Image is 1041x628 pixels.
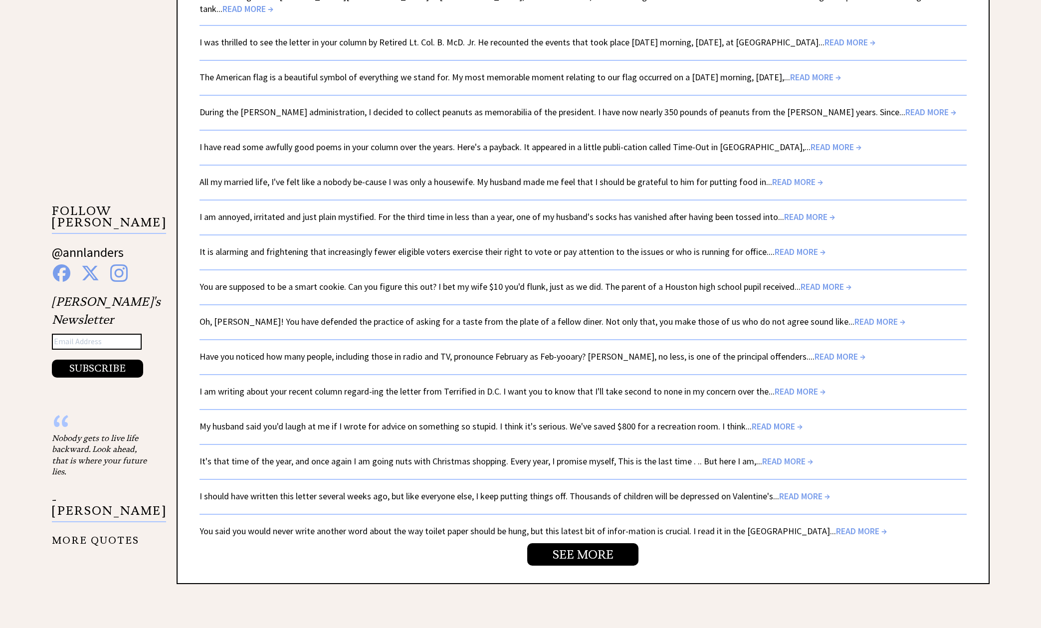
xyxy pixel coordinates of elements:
a: I should have written this letter several weeks ago, but like everyone else, I keep putting thing... [200,490,830,502]
img: x%20blue.png [81,264,99,282]
span: READ MORE → [752,420,803,432]
img: facebook%20blue.png [53,264,70,282]
span: READ MORE → [801,281,851,292]
span: READ MORE → [775,246,826,257]
p: - [PERSON_NAME] [52,494,166,523]
span: READ MORE → [784,211,835,222]
span: READ MORE → [775,386,826,397]
div: Nobody gets to live life backward. Look ahead, that is where your future lies. [52,432,152,477]
span: READ MORE → [836,525,887,537]
a: SEE MORE [527,543,638,566]
a: You said you would never write another word about the way toilet paper should be hung, but this l... [200,525,887,537]
div: “ [52,422,152,432]
span: READ MORE → [222,3,273,14]
span: READ MORE → [905,106,956,118]
p: FOLLOW [PERSON_NAME] [52,206,166,234]
img: instagram%20blue.png [110,264,128,282]
a: I was thrilled to see the letter in your column by Retired Lt. Col. B. McD. Jr. He recounted the ... [200,36,875,48]
a: The American flag is a beautiful symbol of everything we stand for. My most memorable moment rela... [200,71,841,83]
a: It is alarming and frightening that increasingly fewer eligible voters exercise their right to vo... [200,246,826,257]
a: @annlanders [52,244,124,270]
a: My husband said you'd laugh at me if I wrote for advice on something so stupid. I think it's seri... [200,420,803,432]
a: I have read some awfully good poems in your column over the years. Here's a payback. It appeared ... [200,141,861,153]
input: Email Address [52,334,142,350]
a: You are supposed to be a smart cookie. Can you figure this out? I bet my wife $10 you'd flunk, ju... [200,281,851,292]
a: Have you noticed how many people, including those in radio and TV, pronounce February as Feb-yooa... [200,351,865,362]
span: READ MORE → [825,36,875,48]
button: SUBSCRIBE [52,360,143,378]
a: MORE QUOTES [52,527,139,546]
span: READ MORE → [811,141,861,153]
span: READ MORE → [772,176,823,188]
span: READ MORE → [790,71,841,83]
span: READ MORE → [854,316,905,327]
div: [PERSON_NAME]'s Newsletter [52,293,161,378]
span: READ MORE → [815,351,865,362]
a: Oh, [PERSON_NAME]! You have defended the practice of asking for a taste from the plate of a fello... [200,316,905,327]
a: I am writing about your recent column regard-ing the letter from Terrified in D.C. I want you to ... [200,386,826,397]
a: It's that time of the year, and once again I am going nuts with Christmas shopping. Every year, I... [200,455,813,467]
a: I am annoyed, irritated and just plain mystified. For the third time in less than a year, one of ... [200,211,835,222]
a: All my married life, I've felt like a nobody be-cause I was only a housewife. My husband made me ... [200,176,823,188]
a: During the [PERSON_NAME] administration, I decided to collect peanuts as memorabilia of the presi... [200,106,956,118]
span: READ MORE → [762,455,813,467]
span: READ MORE → [779,490,830,502]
